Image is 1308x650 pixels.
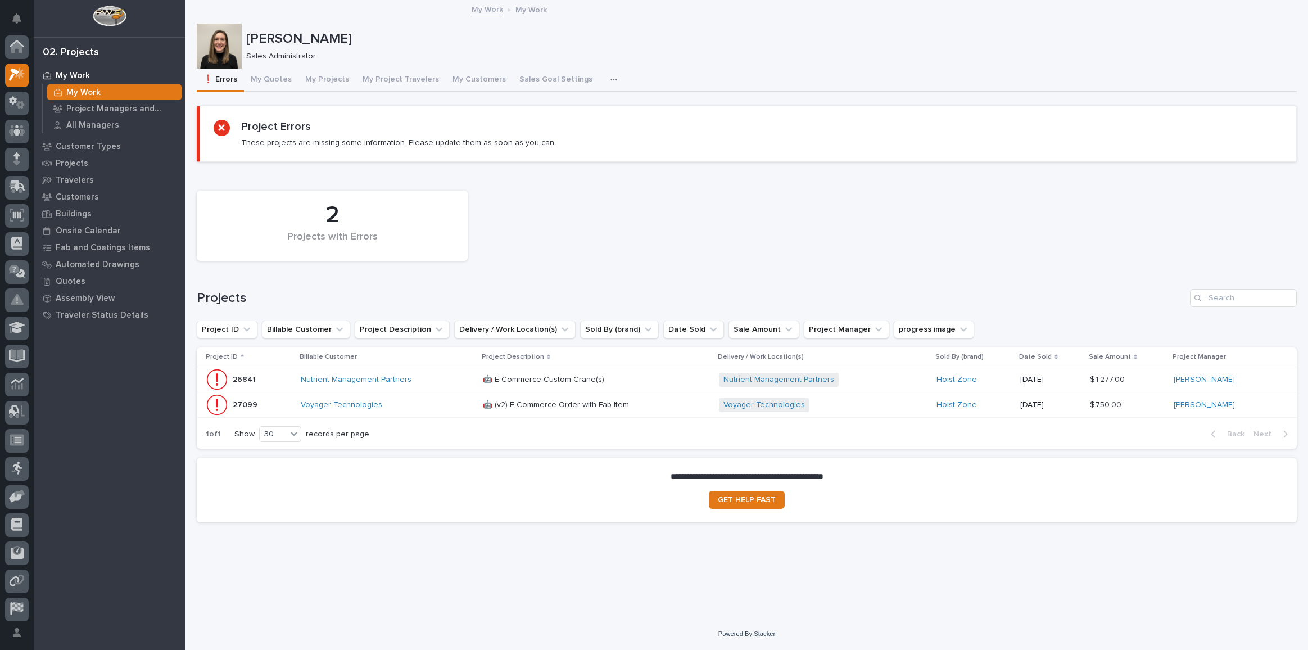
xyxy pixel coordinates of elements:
a: Projects [34,155,185,171]
p: Project Description [482,351,544,363]
a: Nutrient Management Partners [301,375,411,385]
p: 26841 [233,373,258,385]
p: Delivery / Work Location(s) [718,351,804,363]
a: Customer Types [34,138,185,155]
div: Projects with Errors [216,231,449,255]
p: Billable Customer [300,351,357,363]
p: Onsite Calendar [56,226,121,236]
input: Search [1190,289,1297,307]
tr: 2684126841 Nutrient Management Partners 🤖 E-Commerce Custom Crane(s)🤖 E-Commerce Custom Crane(s) ... [197,367,1297,392]
p: Project Managers and Engineers [66,104,177,114]
h2: Project Errors [241,120,311,133]
button: Sales Goal Settings [513,69,599,92]
p: Customers [56,192,99,202]
button: progress image [894,321,974,338]
button: Billable Customer [262,321,350,338]
button: Next [1249,429,1297,439]
p: Assembly View [56,294,115,304]
p: Quotes [56,277,85,287]
a: Voyager Technologies [301,400,382,410]
a: GET HELP FAST [709,491,785,509]
p: Date Sold [1019,351,1052,363]
a: Hoist Zone [936,375,977,385]
p: $ 1,277.00 [1090,373,1127,385]
p: Traveler Status Details [56,310,148,321]
p: Travelers [56,175,94,186]
a: Buildings [34,205,185,222]
a: My Work [34,67,185,84]
span: Next [1253,429,1278,439]
p: Project Manager [1173,351,1226,363]
p: 🤖 E-Commerce Custom Crane(s) [483,373,607,385]
p: All Managers [66,120,119,130]
p: Customer Types [56,142,121,152]
a: Nutrient Management Partners [723,375,834,385]
button: My Project Travelers [356,69,446,92]
div: 02. Projects [43,47,99,59]
a: Automated Drawings [34,256,185,273]
a: Powered By Stacker [718,630,775,637]
p: 🤖 (v2) E-Commerce Order with Fab Item [483,398,631,410]
a: [PERSON_NAME] [1174,375,1235,385]
p: These projects are missing some information. Please update them as soon as you can. [241,138,556,148]
a: Project Managers and Engineers [43,101,185,116]
a: All Managers [43,117,185,133]
p: $ 750.00 [1090,398,1124,410]
p: Project ID [206,351,238,363]
a: Voyager Technologies [723,400,805,410]
button: Back [1202,429,1249,439]
a: Traveler Status Details [34,306,185,323]
button: My Quotes [244,69,298,92]
button: Project ID [197,321,257,338]
a: Hoist Zone [936,400,977,410]
p: 1 of 1 [197,421,230,448]
p: Automated Drawings [56,260,139,270]
tr: 2709927099 Voyager Technologies 🤖 (v2) E-Commerce Order with Fab Item🤖 (v2) E-Commerce Order with... [197,392,1297,418]
p: Buildings [56,209,92,219]
button: My Projects [298,69,356,92]
a: Onsite Calendar [34,222,185,239]
a: My Work [472,2,503,15]
a: Travelers [34,171,185,188]
h1: Projects [197,290,1185,306]
p: Sales Administrator [246,52,1288,61]
a: Quotes [34,273,185,290]
button: Delivery / Work Location(s) [454,321,576,338]
p: Show [234,430,255,439]
button: Sold By (brand) [580,321,659,338]
p: [PERSON_NAME] [246,31,1292,47]
p: Sold By (brand) [935,351,984,363]
p: [DATE] [1020,400,1081,410]
div: Notifications [14,13,29,31]
a: My Work [43,84,185,100]
div: 30 [260,428,287,440]
button: ❗ Errors [197,69,244,92]
a: Fab and Coatings Items [34,239,185,256]
button: My Customers [446,69,513,92]
button: Project Manager [804,321,889,338]
button: Project Description [355,321,450,338]
p: Fab and Coatings Items [56,243,150,253]
span: GET HELP FAST [718,496,776,504]
p: My Work [56,71,90,81]
p: [DATE] [1020,375,1081,385]
img: Workspace Logo [93,6,126,26]
button: Sale Amount [728,321,799,338]
p: Sale Amount [1089,351,1131,363]
p: My Work [66,88,101,98]
a: Assembly View [34,290,185,306]
p: My Work [515,3,547,15]
a: Customers [34,188,185,205]
p: 27099 [233,398,260,410]
button: Notifications [5,7,29,30]
a: [PERSON_NAME] [1174,400,1235,410]
p: Projects [56,159,88,169]
div: 2 [216,201,449,229]
p: records per page [306,430,369,439]
button: Date Sold [663,321,724,338]
span: Back [1220,429,1244,439]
